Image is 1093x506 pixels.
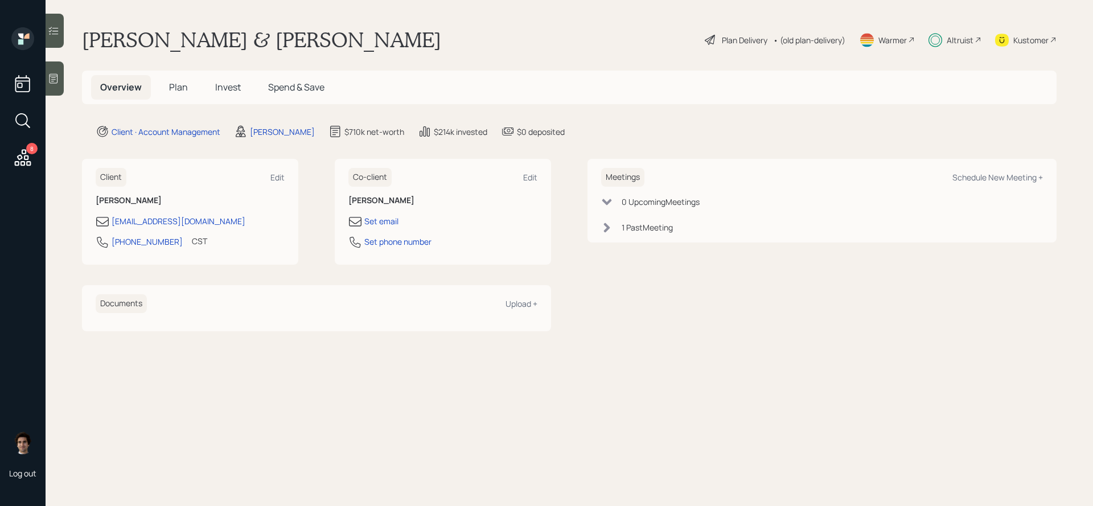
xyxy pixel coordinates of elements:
[268,81,324,93] span: Spend & Save
[344,126,404,138] div: $710k net-worth
[100,81,142,93] span: Overview
[82,27,441,52] h1: [PERSON_NAME] & [PERSON_NAME]
[348,168,392,187] h6: Co-client
[947,34,973,46] div: Altruist
[26,143,38,154] div: 8
[215,81,241,93] span: Invest
[506,298,537,309] div: Upload +
[878,34,907,46] div: Warmer
[1013,34,1049,46] div: Kustomer
[96,168,126,187] h6: Client
[773,34,845,46] div: • (old plan-delivery)
[622,196,700,208] div: 0 Upcoming Meeting s
[169,81,188,93] span: Plan
[722,34,767,46] div: Plan Delivery
[112,236,183,248] div: [PHONE_NUMBER]
[11,431,34,454] img: harrison-schaefer-headshot-2.png
[523,172,537,183] div: Edit
[96,294,147,313] h6: Documents
[622,221,673,233] div: 1 Past Meeting
[96,196,285,205] h6: [PERSON_NAME]
[517,126,565,138] div: $0 deposited
[192,235,207,247] div: CST
[270,172,285,183] div: Edit
[112,215,245,227] div: [EMAIL_ADDRESS][DOMAIN_NAME]
[601,168,644,187] h6: Meetings
[348,196,537,205] h6: [PERSON_NAME]
[250,126,315,138] div: [PERSON_NAME]
[9,468,36,479] div: Log out
[364,236,432,248] div: Set phone number
[112,126,220,138] div: Client · Account Management
[434,126,487,138] div: $214k invested
[364,215,398,227] div: Set email
[952,172,1043,183] div: Schedule New Meeting +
